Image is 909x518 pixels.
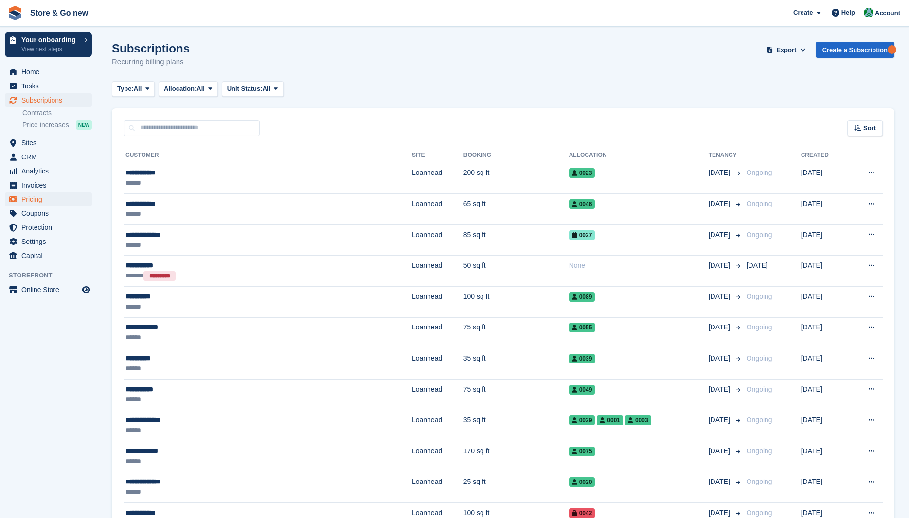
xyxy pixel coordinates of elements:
[5,32,92,57] a: Your onboarding View next steps
[709,168,732,178] span: [DATE]
[5,235,92,248] a: menu
[801,224,848,256] td: [DATE]
[412,348,463,380] td: Loanhead
[801,410,848,441] td: [DATE]
[888,45,896,54] div: Tooltip anchor
[412,472,463,503] td: Loanhead
[412,441,463,472] td: Loanhead
[21,283,80,296] span: Online Store
[709,415,732,425] span: [DATE]
[112,42,190,55] h1: Subscriptions
[5,150,92,164] a: menu
[222,81,284,97] button: Unit Status: All
[597,415,623,425] span: 0001
[412,194,463,225] td: Loanhead
[164,84,196,94] span: Allocation:
[196,84,205,94] span: All
[463,410,569,441] td: 35 sq ft
[5,136,92,150] a: menu
[5,79,92,93] a: menu
[134,84,142,94] span: All
[76,120,92,130] div: NEW
[8,6,22,20] img: stora-icon-8386f47178a22dfd0bd8f6a31ec36ba5ce8667c1dd55bd0f319d3a0aa187defe.svg
[747,416,772,424] span: Ongoing
[412,256,463,287] td: Loanhead
[801,194,848,225] td: [DATE]
[463,194,569,225] td: 65 sq ft
[709,353,732,363] span: [DATE]
[21,235,80,248] span: Settings
[463,163,569,194] td: 200 sq ft
[21,207,80,220] span: Coupons
[21,192,80,206] span: Pricing
[709,230,732,240] span: [DATE]
[569,508,595,518] span: 0042
[863,123,876,133] span: Sort
[5,164,92,178] a: menu
[124,148,412,163] th: Customer
[21,249,80,262] span: Capital
[412,287,463,318] td: Loanhead
[5,178,92,192] a: menu
[412,163,463,194] td: Loanhead
[412,148,463,163] th: Site
[709,148,743,163] th: Tenancy
[463,472,569,503] td: 25 sq ft
[5,207,92,220] a: menu
[747,231,772,239] span: Ongoing
[875,8,900,18] span: Account
[117,84,134,94] span: Type:
[5,65,92,79] a: menu
[569,292,595,302] span: 0089
[776,45,796,55] span: Export
[569,385,595,395] span: 0049
[709,508,732,518] span: [DATE]
[21,93,80,107] span: Subscriptions
[263,84,271,94] span: All
[5,221,92,234] a: menu
[801,379,848,410] td: [DATE]
[747,385,772,393] span: Ongoing
[22,108,92,118] a: Contracts
[569,148,709,163] th: Allocation
[463,287,569,318] td: 100 sq ft
[463,256,569,287] td: 50 sq ft
[21,178,80,192] span: Invoices
[463,379,569,410] td: 75 sq ft
[412,379,463,410] td: Loanhead
[747,509,772,517] span: Ongoing
[709,322,732,332] span: [DATE]
[412,410,463,441] td: Loanhead
[5,249,92,262] a: menu
[747,261,768,269] span: [DATE]
[709,199,732,209] span: [DATE]
[22,121,69,130] span: Price increases
[801,256,848,287] td: [DATE]
[569,323,595,332] span: 0055
[21,45,79,53] p: View next steps
[864,8,873,17] img: Adeel Hussain
[793,8,813,17] span: Create
[5,192,92,206] a: menu
[159,81,218,97] button: Allocation: All
[112,81,155,97] button: Type: All
[463,441,569,472] td: 170 sq ft
[5,93,92,107] a: menu
[569,199,595,209] span: 0046
[412,317,463,348] td: Loanhead
[112,56,190,68] p: Recurring billing plans
[801,163,848,194] td: [DATE]
[709,292,732,302] span: [DATE]
[569,415,595,425] span: 0029
[801,317,848,348] td: [DATE]
[21,150,80,164] span: CRM
[569,168,595,178] span: 0023
[747,447,772,455] span: Ongoing
[569,447,595,456] span: 0075
[21,36,79,43] p: Your onboarding
[801,441,848,472] td: [DATE]
[747,200,772,207] span: Ongoing
[747,293,772,300] span: Ongoing
[625,415,651,425] span: 0003
[801,348,848,380] td: [DATE]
